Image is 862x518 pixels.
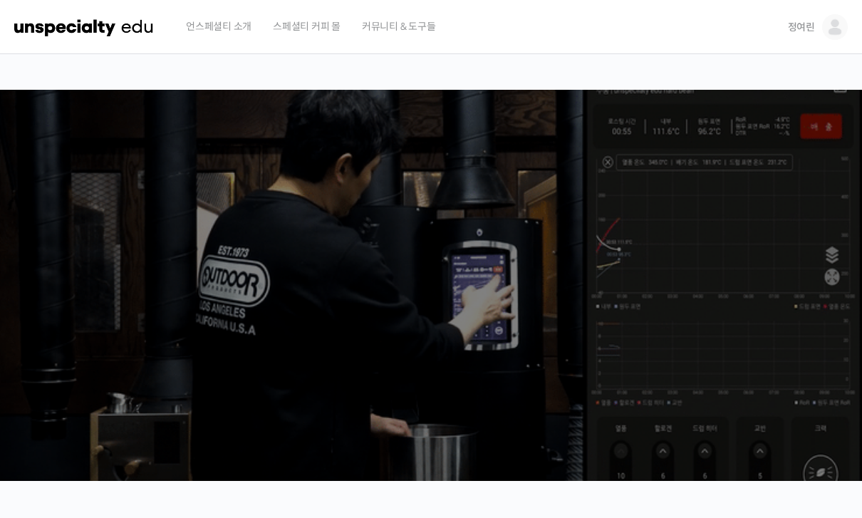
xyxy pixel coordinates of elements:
p: [PERSON_NAME]을 다하는 당신을 위해, 최고와 함께 만든 커피 클래스 [14,218,848,290]
p: 시간과 장소에 구애받지 않고, 검증된 커리큘럼으로 [14,296,848,316]
span: 정여린 [788,21,815,33]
